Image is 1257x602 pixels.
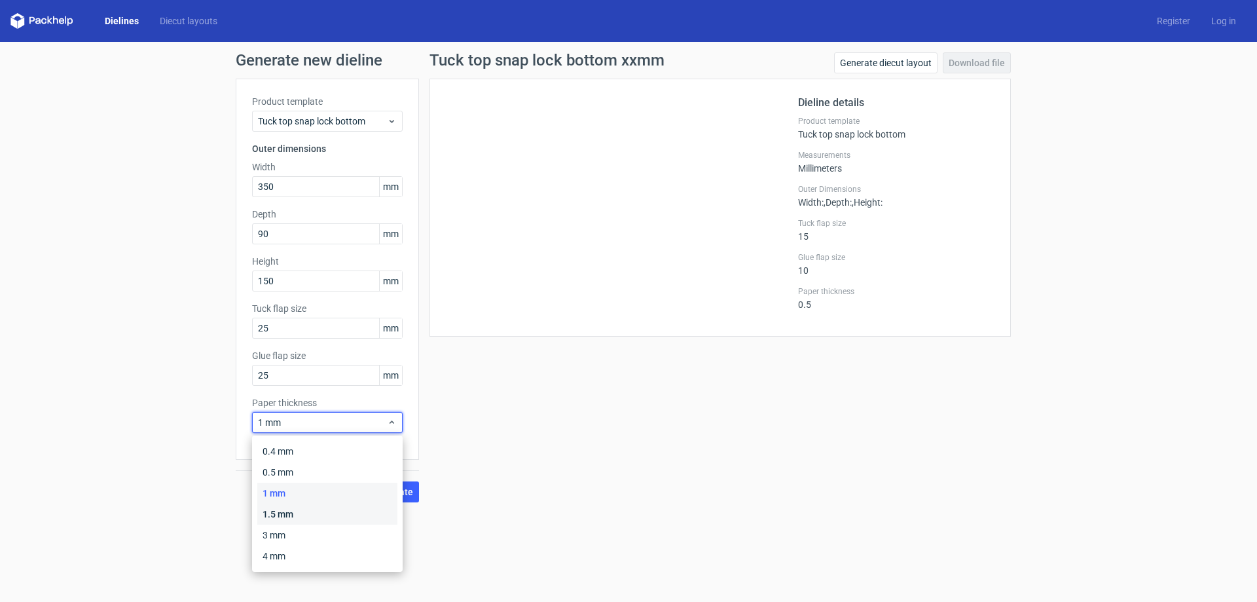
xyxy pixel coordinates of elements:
h3: Outer dimensions [252,142,403,155]
div: Tuck top snap lock bottom [798,116,994,140]
a: Generate diecut layout [834,52,938,73]
label: Height [252,255,403,268]
div: Millimeters [798,150,994,174]
span: , Height : [852,197,883,208]
div: 10 [798,252,994,276]
div: 4 mm [257,546,397,567]
label: Product template [252,95,403,108]
label: Tuck flap size [798,218,994,229]
h1: Tuck top snap lock bottom xxmm [429,52,665,68]
h1: Generate new dieline [236,52,1021,68]
span: mm [379,177,402,197]
h2: Dieline details [798,95,994,111]
label: Width [252,160,403,174]
div: 0.5 mm [257,462,397,483]
a: Diecut layouts [149,14,228,28]
span: , Depth : [824,197,852,208]
label: Depth [252,208,403,221]
div: 0.4 mm [257,441,397,462]
a: Register [1146,14,1201,28]
span: 1 mm [258,416,387,429]
div: 0.5 [798,286,994,310]
label: Product template [798,116,994,126]
span: mm [379,224,402,244]
span: mm [379,271,402,291]
a: Log in [1201,14,1247,28]
div: 1 mm [257,483,397,504]
div: 3 mm [257,525,397,546]
div: 15 [798,218,994,242]
label: Tuck flap size [252,302,403,315]
span: Tuck top snap lock bottom [258,115,387,128]
div: 1.5 mm [257,504,397,525]
a: Dielines [94,14,149,28]
span: mm [379,318,402,338]
span: Width : [798,197,824,208]
label: Paper thickness [798,286,994,297]
span: mm [379,366,402,385]
label: Glue flap size [798,252,994,263]
label: Measurements [798,150,994,160]
label: Glue flap size [252,349,403,362]
label: Paper thickness [252,396,403,409]
label: Outer Dimensions [798,184,994,195]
